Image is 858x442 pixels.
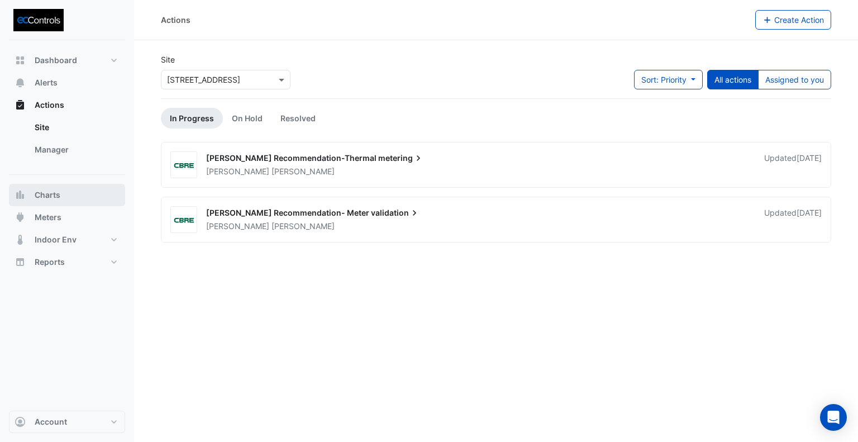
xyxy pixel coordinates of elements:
label: Site [161,54,175,65]
app-icon: Dashboard [15,55,26,66]
button: Reports [9,251,125,273]
div: Updated [764,207,822,232]
span: Charts [35,189,60,201]
a: Manager [26,139,125,161]
span: Indoor Env [35,234,77,245]
span: Alerts [35,77,58,88]
app-icon: Meters [15,212,26,223]
div: Updated [764,153,822,177]
span: Wed 04-Jun-2025 14:25 AEST [797,208,822,217]
span: Wed 04-Jun-2025 14:26 AEST [797,153,822,163]
button: All actions [707,70,759,89]
button: Meters [9,206,125,229]
app-icon: Charts [15,189,26,201]
app-icon: Actions [15,99,26,111]
span: [PERSON_NAME] [271,166,335,177]
app-icon: Alerts [15,77,26,88]
a: In Progress [161,108,223,129]
app-icon: Indoor Env [15,234,26,245]
span: Actions [35,99,64,111]
span: Account [35,416,67,427]
button: Indoor Env [9,229,125,251]
a: Resolved [271,108,325,129]
button: Alerts [9,72,125,94]
span: [PERSON_NAME] Recommendation-Thermal [206,153,376,163]
button: Create Action [755,10,832,30]
span: [PERSON_NAME] [271,221,335,232]
span: validation [371,207,420,218]
span: [PERSON_NAME] Recommendation- Meter [206,208,369,217]
img: CBRE Charter Hall [171,160,197,171]
div: Actions [9,116,125,165]
div: Actions [161,14,190,26]
span: Dashboard [35,55,77,66]
span: Sort: Priority [641,75,687,84]
span: [PERSON_NAME] [206,167,269,176]
button: Dashboard [9,49,125,72]
button: Account [9,411,125,433]
span: Reports [35,256,65,268]
span: Meters [35,212,61,223]
a: Site [26,116,125,139]
button: Actions [9,94,125,116]
img: CBRE Charter Hall [171,215,197,226]
a: On Hold [223,108,271,129]
img: Company Logo [13,9,64,31]
app-icon: Reports [15,256,26,268]
span: Create Action [774,15,824,25]
button: Sort: Priority [634,70,703,89]
div: Open Intercom Messenger [820,404,847,431]
button: Assigned to you [758,70,831,89]
span: [PERSON_NAME] [206,221,269,231]
button: Charts [9,184,125,206]
span: metering [378,153,424,164]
